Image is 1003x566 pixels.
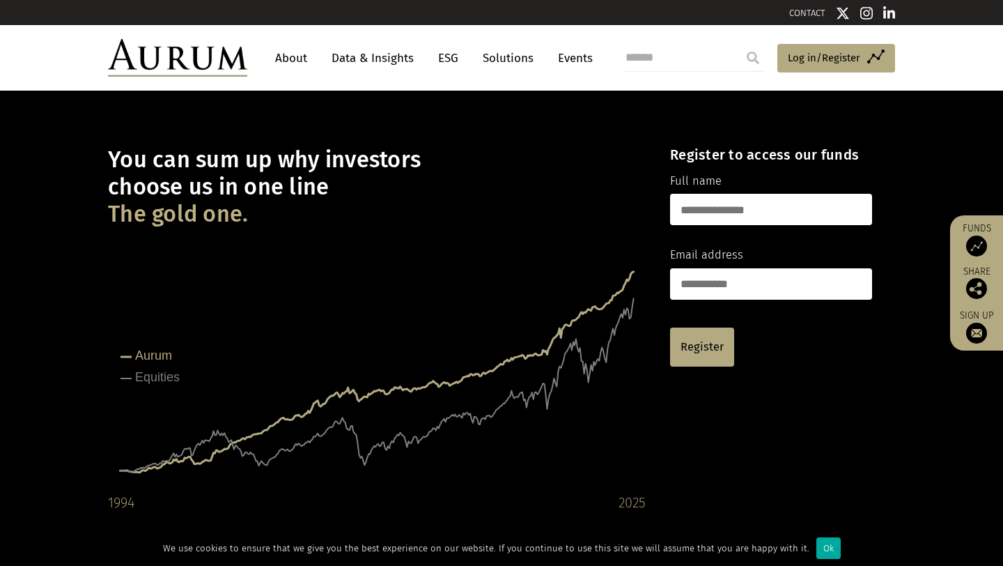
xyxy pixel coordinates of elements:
a: CONTACT [789,8,825,18]
a: Data & Insights [325,45,421,71]
div: 1994 [108,491,134,514]
img: Instagram icon [860,6,873,20]
a: Sign up [957,309,996,344]
label: Full name [670,172,722,190]
label: Email address [670,246,743,264]
img: Twitter icon [836,6,850,20]
div: Ok [816,537,841,559]
a: ESG [431,45,465,71]
span: Log in/Register [788,49,860,66]
tspan: Equities [135,370,180,384]
a: Funds [957,222,996,257]
a: Solutions [476,45,541,71]
span: The gold one. [108,201,248,228]
tspan: Aurum [135,349,172,362]
div: Share [957,267,996,299]
a: About [268,45,314,71]
img: Access Funds [966,236,987,257]
a: Log in/Register [777,44,895,73]
img: Linkedin icon [883,6,896,20]
h1: You can sum up why investors choose us in one line [108,146,646,228]
img: Share this post [966,278,987,299]
h4: Register to access our funds [670,146,872,163]
img: Aurum [108,39,247,77]
div: 2025 [619,491,646,514]
a: Events [551,45,593,71]
input: Submit [739,44,767,72]
a: Register [670,328,734,367]
img: Sign up to our newsletter [966,323,987,344]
